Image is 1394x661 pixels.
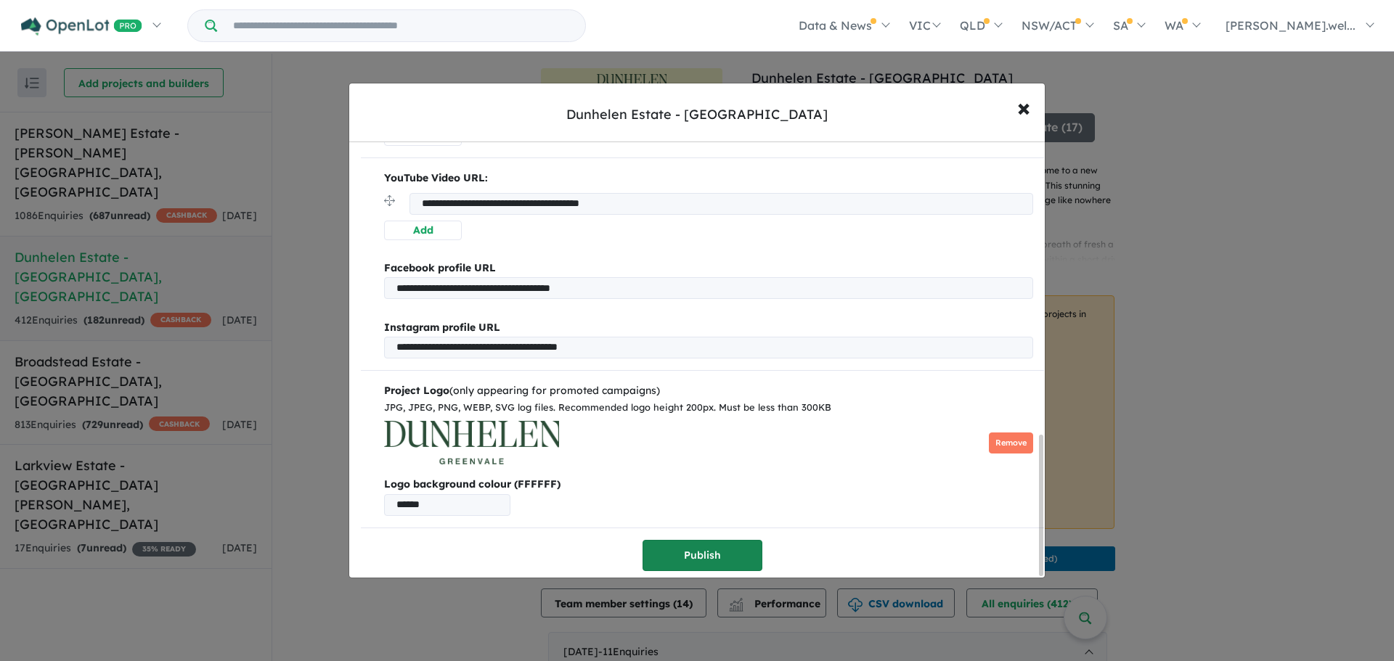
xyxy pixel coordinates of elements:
div: (only appearing for promoted campaigns) [384,382,1033,400]
img: 1240%20Mickleham%20Road%20-%20Greenvale___1722295712.png [384,421,559,464]
button: Publish [643,540,762,571]
p: YouTube Video URL: [384,170,1033,187]
button: Add [384,221,462,240]
b: Project Logo [384,384,449,397]
b: Instagram profile URL [384,321,500,334]
button: Remove [989,432,1033,453]
div: Dunhelen Estate - [GEOGRAPHIC_DATA] [566,105,828,124]
img: Openlot PRO Logo White [21,17,142,36]
img: drag.svg [384,195,395,206]
b: Facebook profile URL [384,261,496,274]
div: JPG, JPEG, PNG, WEBP, SVG log files. Recommended logo height 200px. Must be less than 300KB [384,400,1033,416]
input: Try estate name, suburb, builder or developer [220,10,582,41]
b: Logo background colour (FFFFFF) [384,476,1033,493]
span: × [1017,91,1030,123]
span: [PERSON_NAME].wel... [1226,18,1356,33]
